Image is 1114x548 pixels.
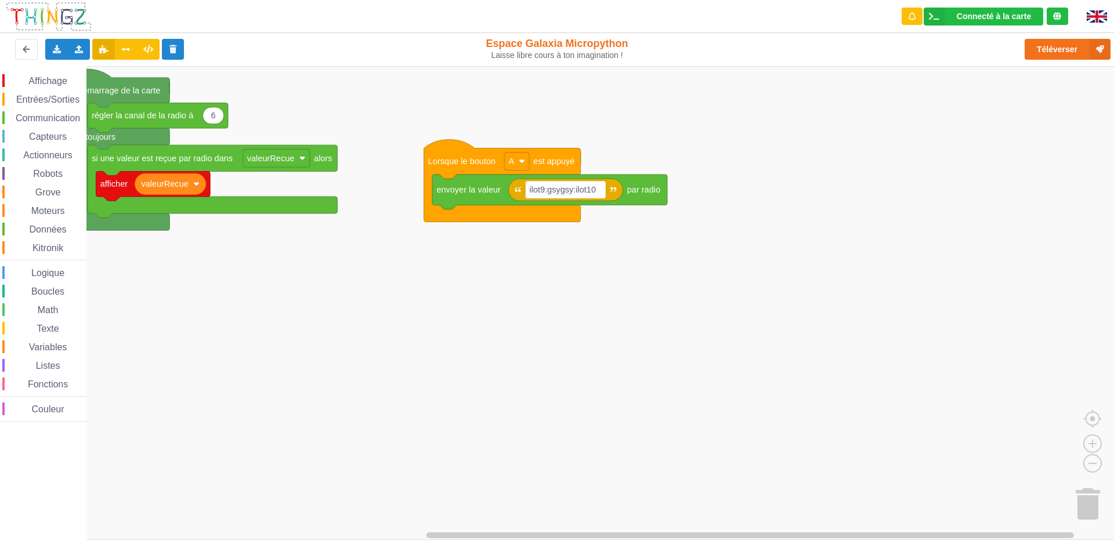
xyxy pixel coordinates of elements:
[14,113,82,123] span: Communication
[436,185,501,194] text: envoyer la valeur
[66,86,161,95] text: Au démarrage de la carte
[66,132,115,141] text: Pour toujours
[34,361,62,371] span: Listes
[35,324,60,333] span: Texte
[30,268,66,278] span: Logique
[1047,8,1068,25] div: Tu es connecté au serveur de création de Thingz
[92,111,194,120] text: régler la canal de la radio à
[428,157,495,166] text: Lorsque le bouton
[92,154,233,163] text: si une valeur est reçue par radio dans
[460,50,654,60] div: Laisse libre cours à ton imagination !
[1087,10,1107,23] img: gb.png
[26,379,70,389] span: Fonctions
[31,169,64,179] span: Robots
[36,305,60,315] span: Math
[21,150,74,160] span: Actionneurs
[460,37,654,60] div: Espace Galaxia Micropython
[1025,39,1111,60] button: Téléverser
[533,157,574,166] text: est appuyé
[15,95,81,104] span: Entrées/Sorties
[5,1,92,32] img: thingz_logo.png
[27,132,68,141] span: Capteurs
[957,12,1031,20] div: Connecté à la carte
[924,8,1043,26] div: Ta base fonctionne bien !
[314,154,332,163] text: alors
[30,286,66,296] span: Boucles
[211,111,215,120] text: 6
[141,179,189,188] text: valeurRecue
[508,157,514,166] text: A
[27,342,69,352] span: Variables
[28,224,68,234] span: Données
[100,179,128,188] text: afficher
[529,185,596,194] text: ilot9:gsygsy:ilot10
[27,76,68,86] span: Affichage
[30,206,67,216] span: Moteurs
[627,185,660,194] text: par radio
[34,187,63,197] span: Grove
[247,154,294,163] text: valeurRecue
[31,243,65,253] span: Kitronik
[30,404,66,414] span: Couleur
